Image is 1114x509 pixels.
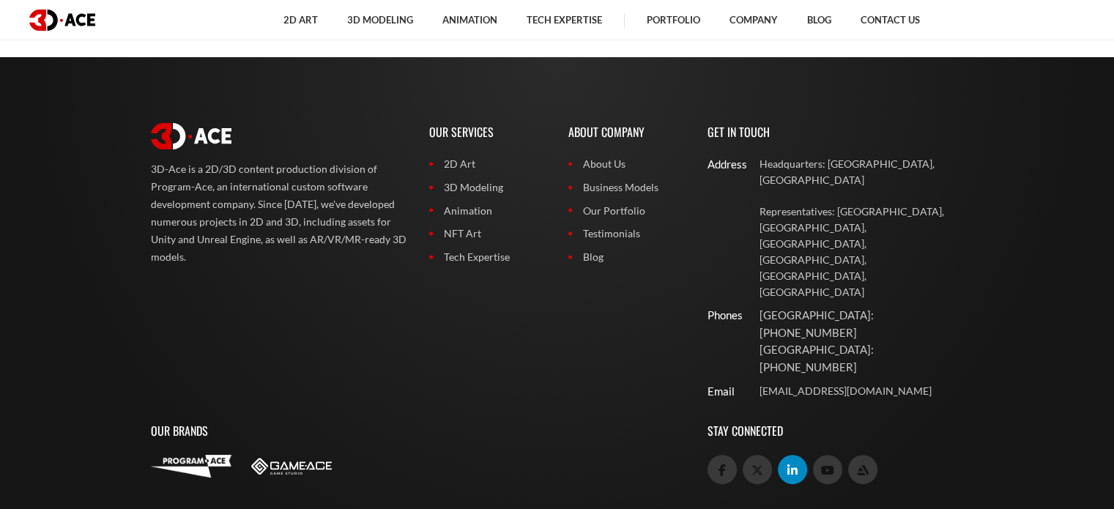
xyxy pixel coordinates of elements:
div: Phones [708,307,732,324]
a: 2D Art [429,156,546,172]
p: Get In Touch [708,108,964,156]
p: 3D-Ace is a 2D/3D content production division of Program-Ace, an international custom software de... [151,160,407,266]
p: Our Services [429,108,546,156]
a: Testimonials [568,226,686,242]
a: Tech Expertise [429,249,546,265]
p: Representatives: [GEOGRAPHIC_DATA], [GEOGRAPHIC_DATA], [GEOGRAPHIC_DATA], [GEOGRAPHIC_DATA], [GEO... [760,204,964,300]
a: 3D Modeling [429,179,546,196]
a: Headquarters: [GEOGRAPHIC_DATA], [GEOGRAPHIC_DATA] Representatives: [GEOGRAPHIC_DATA], [GEOGRAPHI... [760,156,964,300]
p: Our Brands [151,407,686,455]
div: Email [708,383,732,400]
p: [GEOGRAPHIC_DATA]: [PHONE_NUMBER] [760,341,964,376]
a: Blog [568,249,686,265]
p: Stay Connected [708,407,964,455]
a: Business Models [568,179,686,196]
p: [GEOGRAPHIC_DATA]: [PHONE_NUMBER] [760,307,964,341]
img: Game-Ace [251,458,332,475]
div: Address [708,156,732,173]
img: logo dark [29,10,95,31]
img: Program-Ace [151,455,231,477]
a: Our Portfolio [568,203,686,219]
a: About Us [568,156,686,172]
img: logo white [151,123,231,149]
a: NFT Art [429,226,546,242]
a: Animation [429,203,546,219]
p: Headquarters: [GEOGRAPHIC_DATA], [GEOGRAPHIC_DATA] [760,156,964,188]
a: [EMAIL_ADDRESS][DOMAIN_NAME] [760,383,964,399]
p: About Company [568,108,686,156]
